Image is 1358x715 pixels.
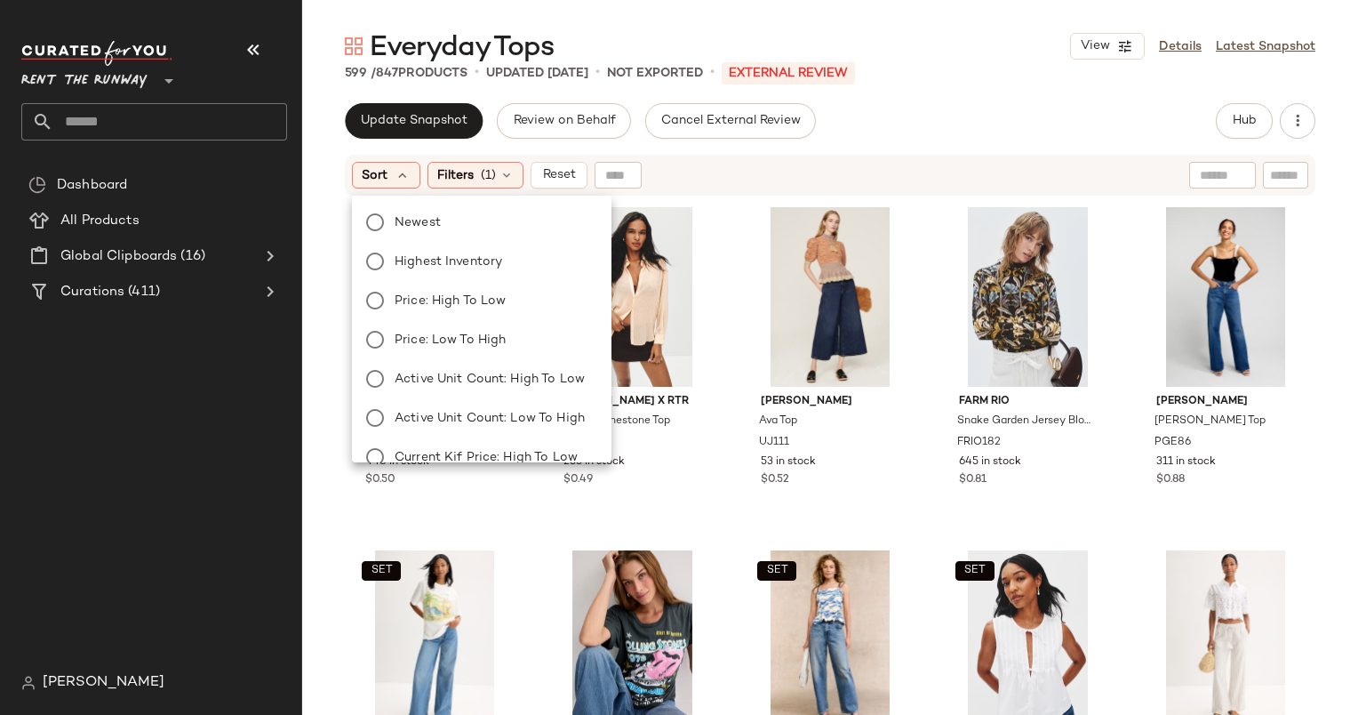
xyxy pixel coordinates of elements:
span: [PERSON_NAME] [1156,394,1295,410]
p: updated [DATE] [486,64,588,83]
img: cfy_white_logo.C9jOOHJF.svg [21,41,172,66]
span: Sort [362,166,387,185]
button: Cancel External Review [645,103,816,139]
span: Rent the Runway [21,60,148,92]
span: 311 in stock [1156,454,1216,470]
button: SET [362,561,401,581]
button: SET [955,561,995,581]
span: All Products [60,211,140,231]
p: External REVIEW [722,62,855,84]
span: UJ111 [759,435,789,451]
img: UJ111.jpg [747,207,914,387]
button: SET [757,561,796,581]
span: 53 in stock [761,454,816,470]
span: Curations [60,282,124,302]
span: Price: High to Low [395,292,506,310]
span: 448 in stock [365,454,429,470]
span: $0.49 [563,472,593,488]
span: [PERSON_NAME] [761,394,899,410]
img: svg%3e [28,176,46,194]
span: Hub [1232,114,1257,128]
span: Active Unit Count: Low to High [395,409,585,428]
p: Not Exported [607,64,703,83]
div: Products [345,64,467,83]
span: Review on Behalf [512,114,615,128]
span: $0.88 [1156,472,1185,488]
span: Global Clipboards [60,246,177,267]
span: Sheer Rhinestone Top [562,414,670,430]
span: SET [963,565,986,577]
span: Reset [541,168,575,182]
span: Ava Top [759,414,797,430]
span: Highest Inventory [395,253,502,271]
img: PGE86.jpg [1142,207,1309,387]
span: Cancel External Review [660,114,801,128]
span: 599 / [345,67,376,80]
span: Newest [395,213,441,232]
button: Update Snapshot [345,103,483,139]
span: 847 [376,67,398,80]
span: FRIO182 [957,435,1001,451]
button: Review on Behalf [497,103,630,139]
span: FARM Rio [959,394,1098,410]
span: View [1080,39,1110,53]
span: [PERSON_NAME] x RTR [563,394,702,410]
span: • [710,62,715,84]
button: View [1070,33,1145,60]
span: $0.50 [365,472,395,488]
span: $0.52 [761,472,789,488]
img: FRIO182.jpg [945,207,1112,387]
span: Update Snapshot [360,114,467,128]
img: FRIO181.jpg [351,207,518,387]
span: Dashboard [57,175,127,196]
span: PGE86 [1154,435,1191,451]
a: Latest Snapshot [1216,37,1315,56]
span: (1) [481,166,496,185]
span: 645 in stock [959,454,1021,470]
span: SET [765,565,787,577]
span: Filters [437,166,474,185]
button: Reset [531,162,587,189]
img: svg%3e [345,37,363,55]
span: Current Kif Price: High to Low [395,448,578,467]
span: Snake Garden Jersey Blouse [957,414,1096,430]
span: (16) [177,246,205,267]
span: Everyday Tops [370,30,555,66]
span: SET [370,565,392,577]
span: (411) [124,282,160,302]
span: Price: Low to High [395,331,506,349]
img: svg%3e [21,676,36,690]
span: 255 in stock [563,454,625,470]
a: Details [1159,37,1202,56]
span: [PERSON_NAME] [43,672,164,694]
span: • [475,62,479,84]
button: Hub [1216,103,1273,139]
span: $0.81 [959,472,987,488]
span: [PERSON_NAME] Top [1154,414,1266,430]
span: Active Unit Count: High to Low [395,370,585,389]
span: • [595,62,600,84]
